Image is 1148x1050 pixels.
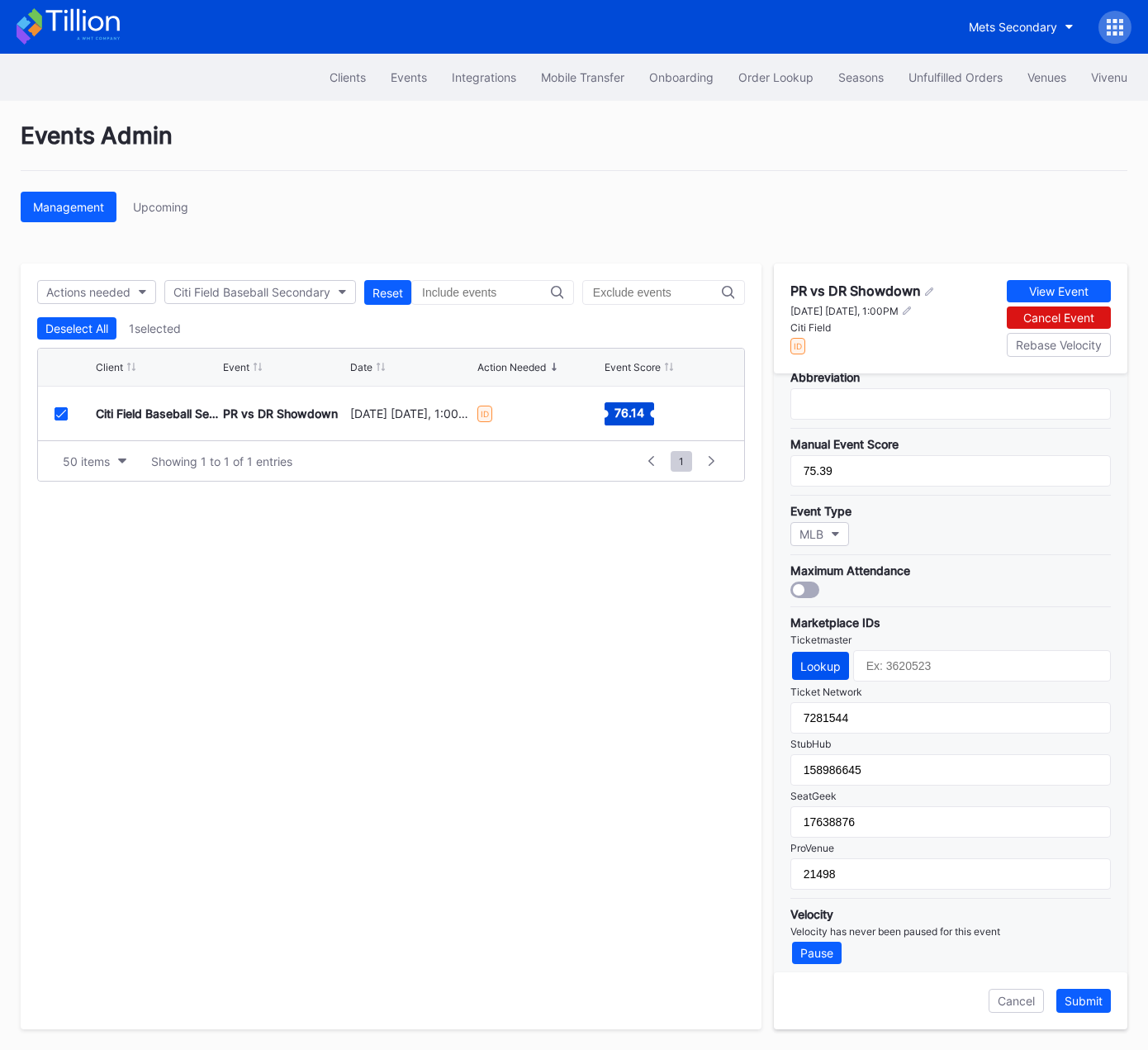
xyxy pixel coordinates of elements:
div: Velocity has never been paused for this event [790,925,1111,938]
div: Ticketmaster [790,634,1111,646]
button: Integrations [439,62,529,93]
div: PR vs DR Showdown [223,406,338,420]
div: ID [790,338,805,354]
button: Events [378,62,439,93]
input: Exclude events [593,286,722,299]
input: Ex: 150471890 or 10277849 [790,754,1111,786]
div: Lookup [800,659,841,673]
div: Citi Field Baseball Secondary [173,285,330,299]
div: Unfulfilled Orders [908,70,1003,84]
button: Mobile Transfer [529,62,637,93]
button: Citi Field Baseball Secondary [164,280,356,304]
div: Maximum Attendance [790,563,1111,577]
div: Clients [330,70,366,84]
div: Abbreviation [790,370,1111,384]
div: Vivenu [1091,70,1127,84]
div: Mets Secondary [969,20,1057,34]
div: Manual Event Score [790,437,1111,451]
button: Pause [792,942,842,964]
button: Order Lookup [726,62,826,93]
div: Seasons [838,70,884,84]
div: Event Type [790,504,1111,518]
div: Citi Field Baseball Secondary [96,406,219,420]
div: Cancel [998,994,1035,1008]
button: 50 items [55,450,135,473]
div: Cancel Event [1023,311,1094,325]
div: ID [477,406,492,422]
input: Ex: 5724669 [790,806,1111,838]
div: Deselect All [45,321,108,335]
div: 50 items [63,454,110,468]
button: Reset [364,280,411,305]
button: Submit [1056,989,1111,1013]
div: Date [350,361,372,373]
button: View Event [1007,280,1111,302]
div: Citi Field [790,321,935,334]
div: Action Needed [477,361,546,373]
div: Events [391,70,427,84]
button: Upcoming [121,192,201,222]
div: MLB [799,527,823,541]
input: Ex: 21680 [790,858,1111,890]
button: Actions needed [37,280,156,304]
div: Management [33,200,104,214]
button: Venues [1015,62,1079,93]
div: ProVenue [790,842,1111,854]
button: Seasons [826,62,896,93]
div: Showing 1 to 1 of 1 entries [151,454,292,468]
div: Submit [1065,994,1103,1008]
div: SeatGeek [790,790,1111,802]
div: Rebase Velocity [1016,338,1102,352]
input: Ex: 3620523 [853,650,1111,682]
input: Include events [422,286,551,299]
button: Rebase Velocity [1007,333,1111,357]
div: [DATE] [DATE], 1:00PM [350,406,473,420]
div: Client [96,361,123,373]
div: Velocity [790,907,1111,921]
input: Ex: 5368256 [790,702,1111,734]
text: 76.14 [614,405,644,419]
div: PR vs DR Showdown [790,283,921,299]
button: Lookup [792,652,849,680]
button: Mets Secondary [956,12,1086,42]
div: Event Score [605,361,661,373]
button: Unfulfilled Orders [896,62,1015,93]
div: Reset [372,286,403,300]
div: Upcoming [133,200,188,214]
div: Order Lookup [738,70,814,84]
div: Ticket Network [790,686,1111,698]
div: [DATE] [DATE], 1:00PM [790,305,899,317]
button: Clients [317,62,378,93]
div: Actions needed [46,285,130,299]
div: Pause [800,946,833,960]
div: Marketplace IDs [790,615,1111,630]
div: Onboarding [649,70,714,84]
div: Mobile Transfer [541,70,624,84]
button: Vivenu [1079,62,1140,93]
button: Cancel Event [1007,306,1111,329]
button: Cancel [989,989,1044,1013]
div: StubHub [790,738,1111,750]
div: Event [223,361,249,373]
div: Venues [1027,70,1066,84]
div: Integrations [452,70,516,84]
button: MLB [790,522,849,546]
button: Deselect All [37,317,116,340]
div: Events Admin [21,121,1127,171]
button: Onboarding [637,62,726,93]
div: 1 selected [129,321,181,335]
button: Management [21,192,116,222]
div: View Event [1029,284,1089,298]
